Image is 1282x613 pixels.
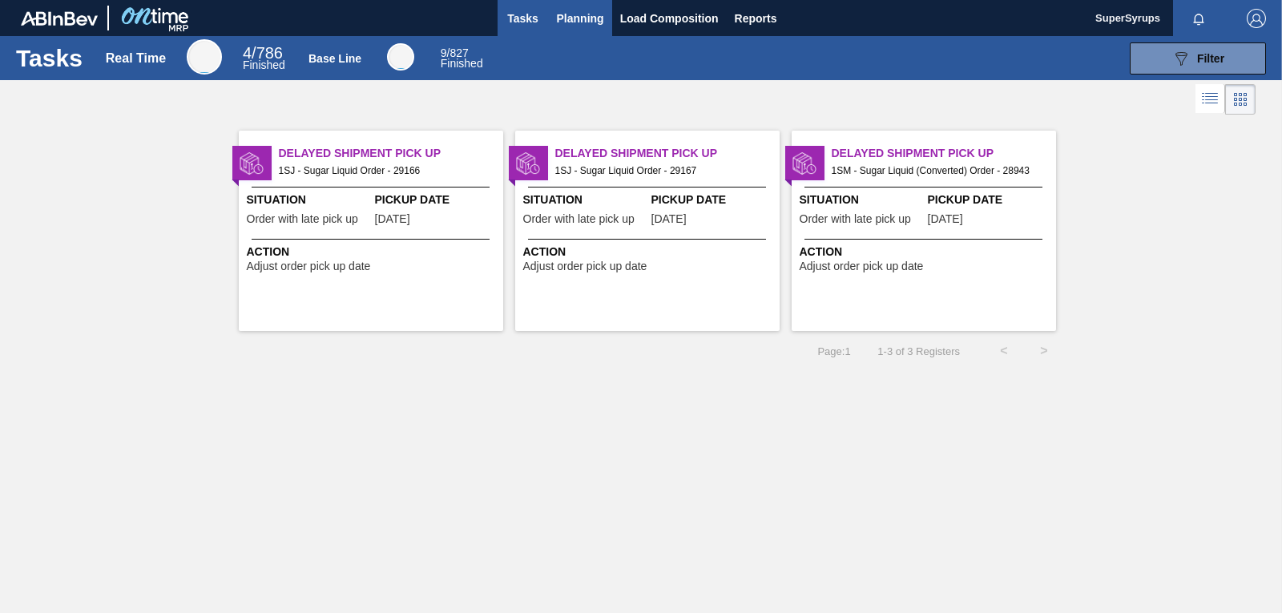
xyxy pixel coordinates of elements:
[832,162,1043,179] span: 1SM - Sugar Liquid (Converted) Order - 28943
[800,260,924,272] span: Adjust order pick up date
[247,244,499,260] span: Action
[792,151,816,175] img: status
[735,9,777,28] span: Reports
[832,145,1056,162] span: Delayed Shipment Pick Up
[1195,84,1225,115] div: List Vision
[243,44,252,62] span: 4
[387,43,414,71] div: Base Line
[800,192,924,208] span: Situation
[651,213,687,225] span: 06/18/2025
[308,52,361,65] div: Base Line
[620,9,719,28] span: Load Composition
[651,192,776,208] span: Pickup Date
[1173,7,1224,30] button: Notifications
[523,192,647,208] span: Situation
[984,331,1024,371] button: <
[1225,84,1256,115] div: Card Vision
[441,48,483,69] div: Base Line
[106,51,166,66] div: Real Time
[928,192,1052,208] span: Pickup Date
[800,213,911,225] span: Order with late pick up
[441,46,447,59] span: 9
[800,244,1052,260] span: Action
[1197,52,1224,65] span: Filter
[928,213,963,225] span: 06/10/2025
[523,244,776,260] span: Action
[875,345,960,357] span: 1 - 3 of 3 Registers
[247,192,371,208] span: Situation
[1024,331,1064,371] button: >
[817,345,850,357] span: Page : 1
[279,162,490,179] span: 1SJ - Sugar Liquid Order - 29166
[243,46,285,71] div: Real Time
[555,162,767,179] span: 1SJ - Sugar Liquid Order - 29167
[21,11,98,26] img: TNhmsLtSVTkK8tSr43FrP2fwEKptu5GPRR3wAAAABJRU5ErkJggg==
[523,213,635,225] span: Order with late pick up
[557,9,604,28] span: Planning
[1247,9,1266,28] img: Logout
[523,260,647,272] span: Adjust order pick up date
[375,192,499,208] span: Pickup Date
[247,260,371,272] span: Adjust order pick up date
[441,57,483,70] span: Finished
[506,9,541,28] span: Tasks
[375,213,410,225] span: 06/18/2025
[187,39,222,75] div: Real Time
[279,145,503,162] span: Delayed Shipment Pick Up
[240,151,264,175] img: status
[555,145,780,162] span: Delayed Shipment Pick Up
[247,213,358,225] span: Order with late pick up
[16,49,83,67] h1: Tasks
[1130,42,1266,75] button: Filter
[243,44,283,62] span: / 786
[516,151,540,175] img: status
[441,46,469,59] span: / 827
[243,58,285,71] span: Finished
